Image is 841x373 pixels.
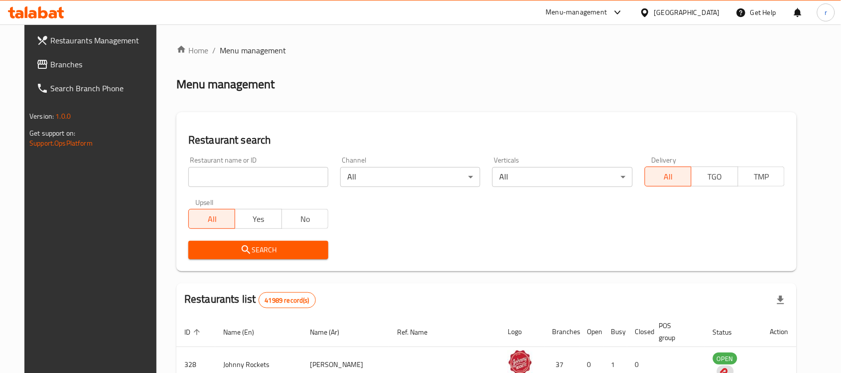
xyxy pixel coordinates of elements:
button: Yes [235,209,281,229]
span: TMP [742,170,781,184]
div: All [492,167,632,187]
th: Open [579,317,603,347]
input: Search for restaurant name or ID.. [188,167,328,187]
a: Support.OpsPlatform [29,137,93,150]
span: Name (En) [223,326,267,338]
th: Branches [545,317,579,347]
button: No [281,209,328,229]
li: / [212,44,216,56]
span: Version: [29,110,54,123]
div: [GEOGRAPHIC_DATA] [654,7,720,18]
button: All [188,209,235,229]
a: Home [176,44,208,56]
th: Action [762,317,797,347]
span: Search [196,244,320,256]
div: Menu-management [546,6,607,18]
span: 1.0.0 [55,110,71,123]
span: Status [713,326,745,338]
a: Restaurants Management [28,28,165,52]
span: All [193,212,231,226]
th: Closed [627,317,651,347]
span: Branches [50,58,157,70]
span: ID [184,326,203,338]
span: r [825,7,827,18]
span: Menu management [220,44,286,56]
th: Logo [500,317,545,347]
button: TGO [691,167,738,186]
label: Upsell [195,199,214,206]
div: OPEN [713,353,737,365]
span: Get support on: [29,127,75,140]
div: Total records count [259,292,316,308]
span: Search Branch Phone [50,82,157,94]
span: Ref. Name [397,326,440,338]
label: Delivery [652,157,677,164]
span: Restaurants Management [50,34,157,46]
div: All [340,167,480,187]
div: Export file [769,288,793,312]
button: All [645,167,692,186]
h2: Restaurants list [184,292,316,308]
span: Yes [239,212,278,226]
th: Busy [603,317,627,347]
span: All [649,170,688,184]
span: OPEN [713,353,737,365]
h2: Menu management [176,76,275,92]
span: POS group [659,320,693,344]
span: TGO [696,170,734,184]
span: 41989 record(s) [259,296,315,305]
a: Search Branch Phone [28,76,165,100]
a: Branches [28,52,165,76]
button: TMP [738,167,785,186]
h2: Restaurant search [188,133,785,148]
span: Name (Ar) [310,326,353,338]
button: Search [188,241,328,259]
nav: breadcrumb [176,44,797,56]
span: No [286,212,324,226]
